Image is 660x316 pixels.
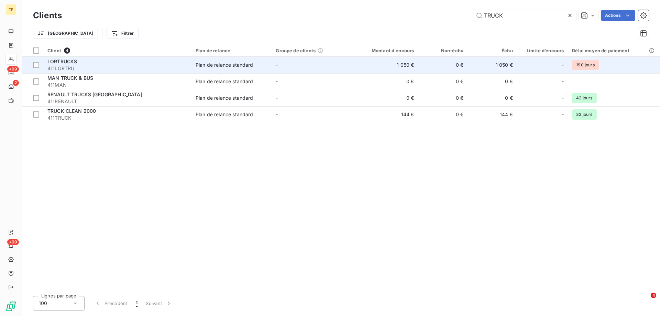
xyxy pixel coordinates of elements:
span: RENAULT TRUCKS [GEOGRAPHIC_DATA] [47,91,142,97]
span: 4 [651,293,656,298]
img: Logo LeanPay [5,301,16,312]
span: +99 [7,239,19,245]
button: 1 [132,296,142,310]
span: 411TRUCK [47,115,187,121]
span: - [562,111,564,118]
span: 42 jours [572,93,596,103]
div: Délai moyen de paiement [572,48,656,53]
td: 1 050 € [467,57,517,73]
span: LORTRUCKS [47,58,77,64]
div: TE [5,4,16,15]
span: Client [47,48,61,53]
div: Plan de relance [196,48,267,53]
span: - [562,62,564,68]
input: Rechercher [473,10,576,21]
span: 32 jours [572,109,596,120]
div: Non-échu [422,48,463,53]
span: 1 [136,300,137,307]
td: 0 € [418,57,467,73]
span: - [276,78,278,84]
span: MAN TRUCK & BUS [47,75,93,81]
td: 144 € [467,106,517,123]
span: - [562,95,564,101]
button: Suivant [142,296,176,310]
button: Actions [601,10,635,21]
td: 1 050 € [352,57,418,73]
span: Groupe de clients [276,48,316,53]
span: 4 [64,47,70,54]
span: 411RENAULT [47,98,187,105]
div: Plan de relance standard [196,95,253,101]
span: - [276,95,278,101]
span: +99 [7,66,19,72]
h3: Clients [33,9,62,22]
div: Plan de relance standard [196,62,253,68]
div: Plan de relance standard [196,78,253,85]
td: 0 € [418,73,467,90]
div: Plan de relance standard [196,111,253,118]
td: 0 € [352,90,418,106]
td: 0 € [352,73,418,90]
span: 411MAN [47,81,187,88]
div: Limite d’encours [521,48,564,53]
td: 0 € [418,90,467,106]
td: 0 € [467,90,517,106]
span: 2 [13,80,19,86]
span: - [562,78,564,85]
span: - [276,62,278,68]
iframe: Intercom live chat [637,293,653,309]
span: 190 jours [572,60,598,70]
div: Échu [472,48,513,53]
span: - [276,111,278,117]
button: Précédent [90,296,132,310]
span: TRUCK CLEAN 2000 [47,108,96,114]
button: [GEOGRAPHIC_DATA] [33,28,98,39]
td: 0 € [418,106,467,123]
td: 0 € [467,73,517,90]
span: 100 [39,300,47,307]
button: Filtrer [107,28,138,39]
div: Montant d'encours [356,48,414,53]
span: 411LORTRU [47,65,187,72]
td: 144 € [352,106,418,123]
